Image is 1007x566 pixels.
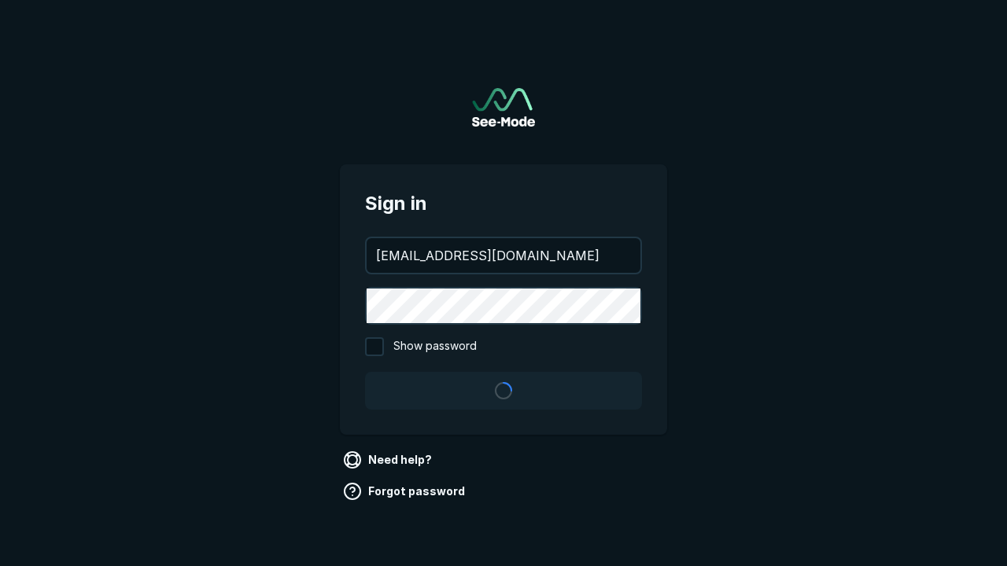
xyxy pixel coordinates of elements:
span: Sign in [365,189,642,218]
img: See-Mode Logo [472,88,535,127]
a: Forgot password [340,479,471,504]
input: your@email.com [367,238,640,273]
span: Show password [393,337,477,356]
a: Need help? [340,447,438,472]
a: Go to sign in [472,88,535,127]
